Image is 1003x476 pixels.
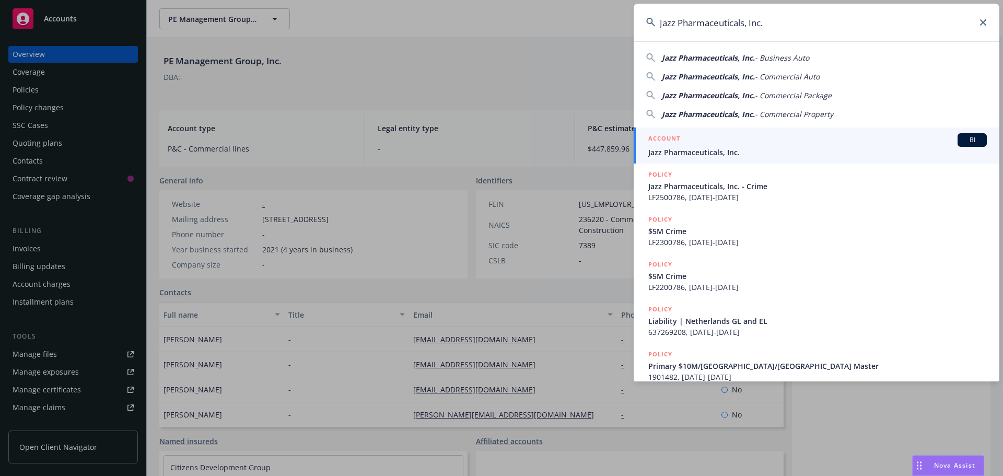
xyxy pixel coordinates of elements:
[648,169,672,180] h5: POLICY
[648,181,987,192] span: Jazz Pharmaceuticals, Inc. - Crime
[662,90,755,100] span: Jazz Pharmaceuticals, Inc.
[755,90,832,100] span: - Commercial Package
[634,298,999,343] a: POLICYLiability | Netherlands GL and EL637269208, [DATE]-[DATE]
[648,316,987,327] span: Liability | Netherlands GL and EL
[648,147,987,158] span: Jazz Pharmaceuticals, Inc.
[934,461,975,470] span: Nova Assist
[662,109,755,119] span: Jazz Pharmaceuticals, Inc.
[662,53,755,63] span: Jazz Pharmaceuticals, Inc.
[648,304,672,315] h5: POLICY
[755,72,820,82] span: - Commercial Auto
[913,456,926,475] div: Drag to move
[648,192,987,203] span: LF2500786, [DATE]-[DATE]
[662,72,755,82] span: Jazz Pharmaceuticals, Inc.
[634,4,999,41] input: Search...
[648,327,987,338] span: 637269208, [DATE]-[DATE]
[962,135,983,145] span: BI
[634,127,999,164] a: ACCOUNTBIJazz Pharmaceuticals, Inc.
[648,282,987,293] span: LF2200786, [DATE]-[DATE]
[648,133,680,146] h5: ACCOUNT
[648,361,987,371] span: Primary $10M/[GEOGRAPHIC_DATA]/[GEOGRAPHIC_DATA] Master
[755,109,833,119] span: - Commercial Property
[634,164,999,208] a: POLICYJazz Pharmaceuticals, Inc. - CrimeLF2500786, [DATE]-[DATE]
[634,343,999,388] a: POLICYPrimary $10M/[GEOGRAPHIC_DATA]/[GEOGRAPHIC_DATA] Master1901482, [DATE]-[DATE]
[648,226,987,237] span: $5M Crime
[634,253,999,298] a: POLICY$5M CrimeLF2200786, [DATE]-[DATE]
[648,259,672,270] h5: POLICY
[648,349,672,359] h5: POLICY
[648,214,672,225] h5: POLICY
[634,208,999,253] a: POLICY$5M CrimeLF2300786, [DATE]-[DATE]
[648,371,987,382] span: 1901482, [DATE]-[DATE]
[912,455,984,476] button: Nova Assist
[755,53,809,63] span: - Business Auto
[648,237,987,248] span: LF2300786, [DATE]-[DATE]
[648,271,987,282] span: $5M Crime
